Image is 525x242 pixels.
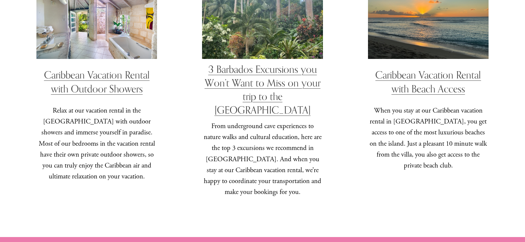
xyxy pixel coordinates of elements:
[36,105,157,182] p: Relax at our vacation rental in the [GEOGRAPHIC_DATA] with outdoor showers and immerse yourself i...
[44,69,150,94] a: Caribbean Vacation Rental with Outdoor Showers
[368,105,489,171] p: When you stay at our Caribbean vacation rental in [GEOGRAPHIC_DATA], you get access to one of the...
[202,121,323,198] p: From underground cave experiences to nature walks and cultural education, here are the top 3 excu...
[205,63,321,116] a: 3 Barbados Excursions you Won’t Want to Miss on your trip to the [GEOGRAPHIC_DATA]
[375,69,481,94] a: Caribbean Vacation Rental with Beach Access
